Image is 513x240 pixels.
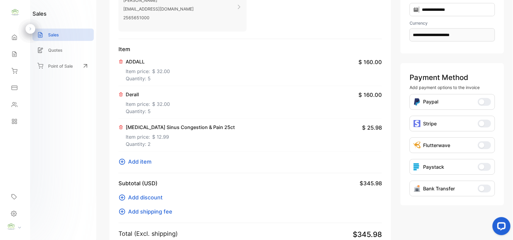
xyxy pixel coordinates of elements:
p: Quotes [48,47,63,53]
p: Item price: [126,65,170,75]
p: Item [118,45,382,53]
span: $ 25.98 [362,124,382,132]
img: Icon [413,142,421,149]
span: $ 160.00 [358,58,382,66]
span: Add shipping fee [128,208,172,216]
p: [MEDICAL_DATA] Sinus Congestion & Pain 25ct [126,124,235,131]
p: Paystack [423,163,444,171]
p: Quantity: 5 [126,75,170,82]
img: Icon [413,98,421,106]
p: Item price: [126,98,170,108]
p: Paypal [423,98,438,106]
img: icon [413,120,421,127]
button: Add discount [118,193,166,202]
label: Currency [410,20,495,26]
p: [EMAIL_ADDRESS][DOMAIN_NAME] [123,5,194,13]
a: Sales [32,29,94,41]
button: Add item [118,158,155,166]
img: logo [11,8,20,17]
p: 2565651000 [123,13,194,22]
p: Subtotal (USD) [118,179,158,187]
a: Quotes [32,44,94,56]
p: Point of Sale [48,63,73,69]
p: Derall [126,91,170,98]
p: Sales [48,32,59,38]
span: Add discount [128,193,163,202]
span: $345.98 [353,229,382,240]
img: icon [413,163,421,171]
p: Quantity: 2 [126,140,235,148]
h1: sales [32,10,47,18]
img: profile [7,222,16,231]
p: Total (Excl. shipping) [118,229,178,238]
span: $ 32.00 [152,100,170,108]
p: Bank Transfer [423,185,455,192]
p: Quantity: 5 [126,108,170,115]
img: Icon [413,185,421,192]
p: Add payment options to the invoice [410,84,495,91]
span: $ 12.99 [152,133,169,140]
p: Payment Method [410,72,495,83]
p: Item price: [126,131,235,140]
span: $ 32.00 [152,68,170,75]
p: ADDALL [126,58,170,65]
span: $345.98 [360,179,382,187]
p: Stripe [423,120,437,127]
button: Add shipping fee [118,208,176,216]
p: Flutterwave [423,142,450,149]
iframe: LiveChat chat widget [488,215,513,240]
span: Add item [128,158,152,166]
a: Point of Sale [32,59,94,72]
span: $ 160.00 [358,91,382,99]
